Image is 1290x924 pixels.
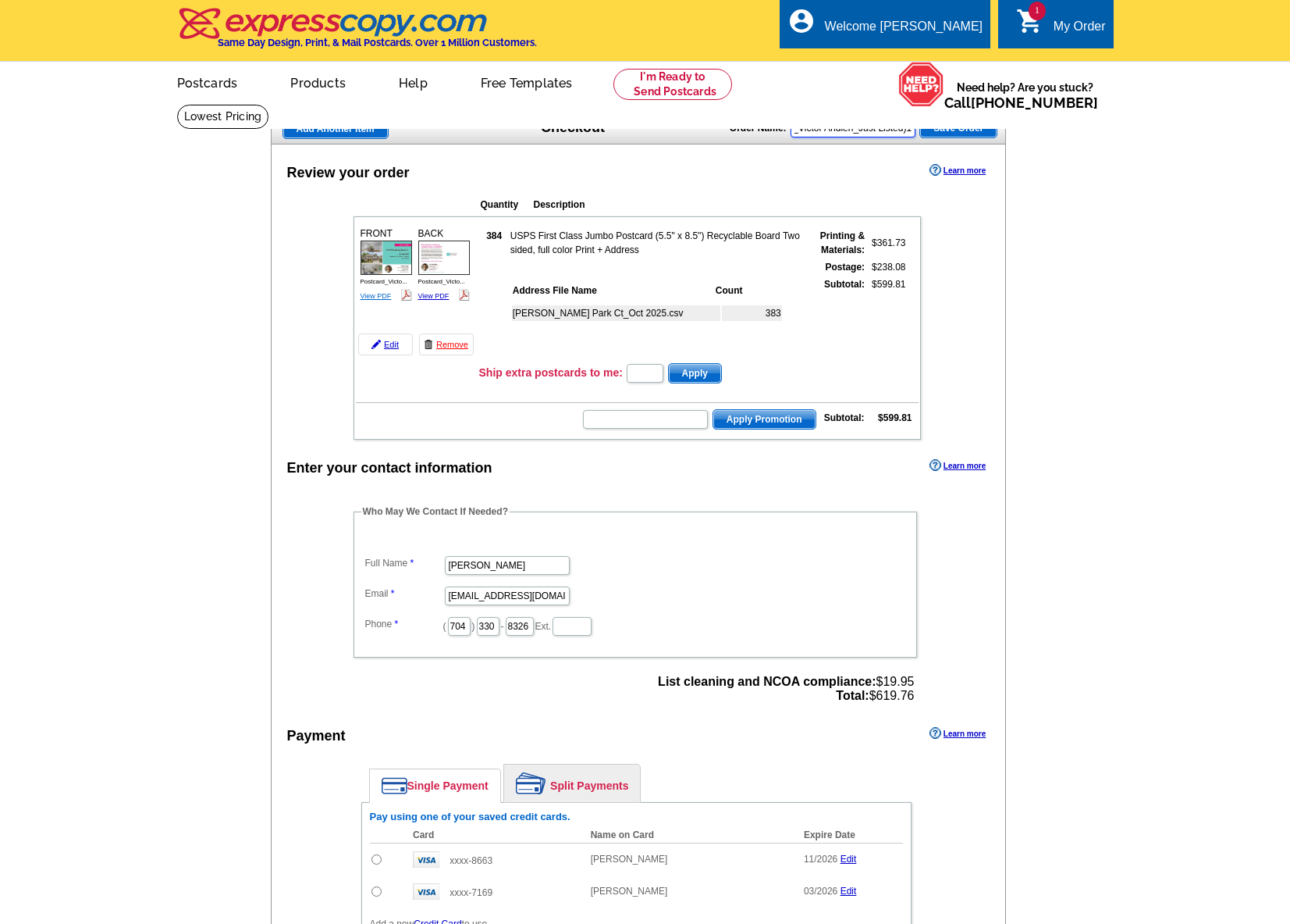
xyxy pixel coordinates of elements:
[878,412,912,423] strong: $599.81
[971,95,1098,111] a: [PHONE_NUMBER]
[358,334,413,355] a: Edit
[510,228,804,258] td: USPS First Class Jumbo Postcard (5.5" x 8.5") Recyclable Board Two sided, full color Print + Address
[458,289,470,301] img: pdf_logo.png
[867,228,906,258] td: $361.73
[713,410,816,429] span: Apply Promotion
[418,278,465,285] span: Postcard_Victo...
[820,230,865,255] strong: Printing & Materials:
[418,241,470,275] img: small-thumb.jpg
[840,854,857,865] a: Edit
[370,811,903,823] h6: Pay using one of your saved credit cards.
[867,276,906,358] td: $599.81
[287,726,346,747] div: Payment
[669,364,721,383] span: Apply
[358,224,414,305] div: FRONT
[450,887,492,898] span: xxxx-7169
[265,63,371,100] a: Products
[825,262,865,273] strong: Postage:
[840,886,857,897] a: Edit
[512,305,720,321] td: [PERSON_NAME] Park Ct_Oct 2025.csv
[400,289,412,301] img: pdf_logo.png
[361,613,909,637] dd: ( ) - Ext.
[283,119,389,139] a: Add Another Item
[591,886,668,897] span: [PERSON_NAME]
[486,230,502,241] strong: 384
[1054,20,1106,41] div: My Order
[416,224,472,305] div: BACK
[944,80,1106,111] span: Need help? Are you stuck?
[361,241,412,275] img: small-thumb.jpg
[516,772,546,794] img: split-payment.png
[824,412,865,423] strong: Subtotal:
[898,62,944,107] img: help
[405,827,583,844] th: Card
[929,164,986,177] a: Learn more
[512,283,713,298] th: Address File Name
[456,63,598,100] a: Free Templates
[370,769,500,802] a: Single Payment
[929,727,986,740] a: Learn more
[424,340,433,349] img: trashcan-icon.gif
[365,617,443,631] label: Phone
[152,63,263,100] a: Postcards
[480,197,531,212] th: Quantity
[978,561,1290,924] iframe: LiveChat chat widget
[177,19,537,48] a: Same Day Design, Print, & Mail Postcards. Over 1 Million Customers.
[413,851,439,868] img: visa.gif
[374,63,453,100] a: Help
[658,675,914,703] span: $19.95 $619.76
[787,7,816,35] i: account_circle
[365,587,443,601] label: Email
[413,883,439,900] img: visa.gif
[836,689,869,702] strong: Total:
[283,120,388,138] span: Add Another Item
[533,197,819,212] th: Description
[658,675,876,688] strong: List cleaning and NCOA compliance:
[824,279,865,290] strong: Subtotal:
[796,827,903,844] th: Expire Date
[804,854,837,865] span: 11/2026
[287,162,410,184] div: Review your order
[361,505,510,519] legend: Who May We Contact If Needed?
[1016,17,1106,37] a: 1 shopping_cart My Order
[929,459,986,472] a: Learn more
[365,556,443,570] label: Full Name
[218,37,537,48] h4: Same Day Design, Print, & Mail Postcards. Over 1 Million Customers.
[867,259,906,275] td: $238.08
[479,366,623,380] h3: Ship extra postcards to me:
[668,363,722,384] button: Apply
[713,409,816,430] button: Apply Promotion
[944,95,1098,111] span: Call
[722,305,782,321] td: 383
[591,854,668,865] span: [PERSON_NAME]
[418,292,450,300] a: View PDF
[450,855,492,866] span: xxxx-8663
[1029,2,1046,20] span: 1
[1016,7,1044,35] i: shopping_cart
[825,20,983,41] div: Welcome [PERSON_NAME]
[504,765,640,802] a: Split Payments
[382,777,407,794] img: single-payment.png
[715,283,782,298] th: Count
[419,334,474,355] a: Remove
[804,886,837,897] span: 03/2026
[371,340,381,349] img: pencil-icon.gif
[361,278,407,285] span: Postcard_Victo...
[287,458,492,479] div: Enter your contact information
[361,292,392,300] a: View PDF
[583,827,796,844] th: Name on Card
